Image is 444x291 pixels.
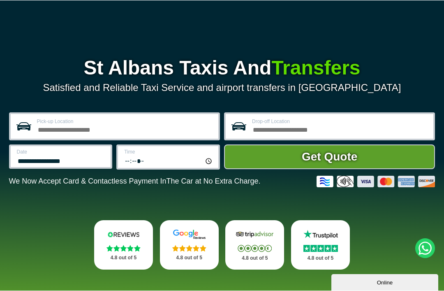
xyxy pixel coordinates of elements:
a: Google Stars 4.8 out of 5 [160,221,219,270]
img: Google [169,230,210,240]
span: Transfers [271,57,360,79]
a: Tripadvisor Stars 4.8 out of 5 [225,221,284,270]
button: Get Quote [224,145,435,170]
p: 4.8 out of 5 [300,254,341,264]
p: 4.8 out of 5 [234,254,275,264]
p: Satisfied and Reliable Taxi Service and airport transfers in [GEOGRAPHIC_DATA] [9,82,435,94]
img: Stars [106,245,141,252]
img: Stars [172,245,206,252]
label: Date [17,150,106,155]
img: Reviews.io [103,230,144,240]
label: Drop-off Location [252,119,428,124]
iframe: chat widget [331,273,440,291]
img: Credit And Debit Cards [317,176,435,188]
label: Time [124,150,213,155]
p: 4.8 out of 5 [103,253,144,263]
label: Pick-up Location [37,119,213,124]
p: We Now Accept Card & Contactless Payment In [9,177,261,186]
a: Reviews.io Stars 4.8 out of 5 [94,221,153,270]
img: Tripadvisor [234,230,275,240]
p: 4.8 out of 5 [169,253,210,263]
img: Trustpilot [300,230,341,240]
h1: St Albans Taxis And [9,58,435,78]
img: Stars [303,245,338,252]
a: Trustpilot Stars 4.8 out of 5 [291,221,350,270]
span: The Car at No Extra Charge. [166,177,260,186]
img: Stars [238,245,272,252]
